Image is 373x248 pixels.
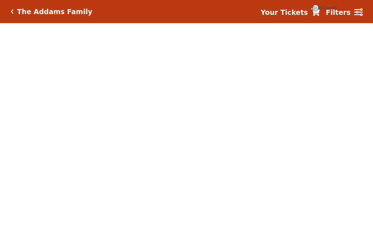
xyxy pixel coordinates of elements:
h5: The Addams Family [17,8,92,16]
strong: Filters [326,8,351,16]
a: Filters [326,7,363,18]
a: Click here to go back to filters [10,9,14,14]
strong: Your Tickets [261,8,308,16]
a: Your Tickets {{cartCount}} [261,7,320,18]
span: {{cartCount}} [312,5,319,11]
